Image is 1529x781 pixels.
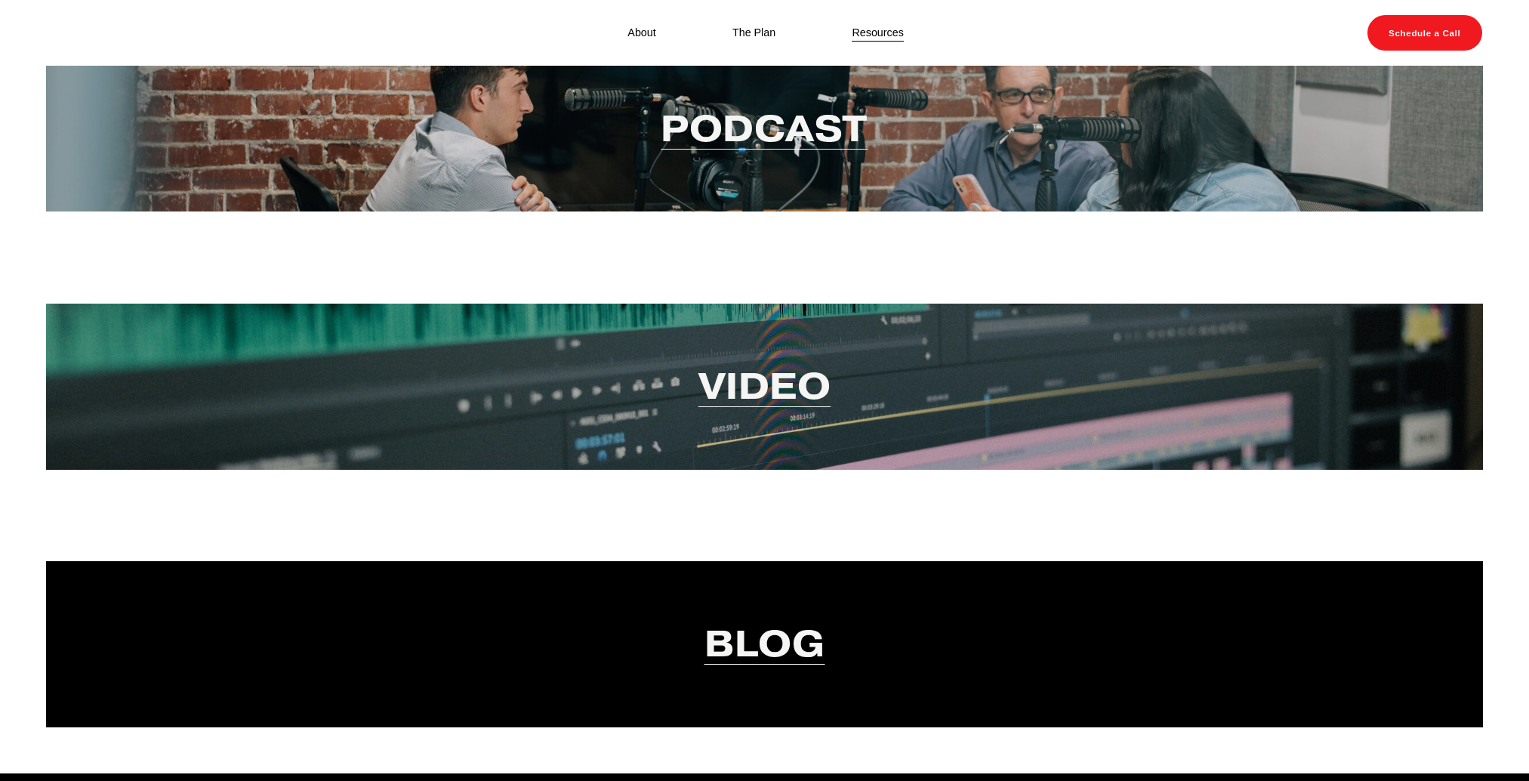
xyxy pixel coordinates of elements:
[732,23,775,43] a: The Plan
[852,23,903,43] a: Resources
[48,16,144,51] img: Discover Blind Spots
[627,23,655,43] a: About
[698,363,831,409] a: Video
[1367,15,1482,51] a: Schedule a Call
[661,105,868,152] a: Podcast
[704,620,825,667] a: Blog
